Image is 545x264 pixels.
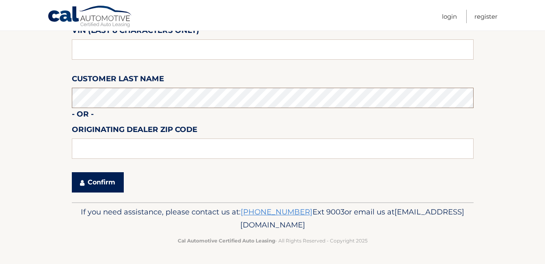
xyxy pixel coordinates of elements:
[241,207,345,216] span: Ext 9003
[77,236,468,245] p: - All Rights Reserved - Copyright 2025
[474,10,498,23] a: Register
[72,172,124,193] button: Confirm
[178,238,275,244] strong: Cal Automotive Certified Auto Leasing
[77,206,468,232] p: If you need assistance, please contact us at: or email us at
[72,24,199,39] label: VIN (last 8 characters only)
[47,5,133,29] a: Cal Automotive
[72,123,197,138] label: Originating Dealer Zip Code
[442,10,457,23] a: Login
[72,108,94,123] label: - or -
[241,207,312,216] a: [PHONE_NUMBER]
[72,73,164,88] label: Customer Last Name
